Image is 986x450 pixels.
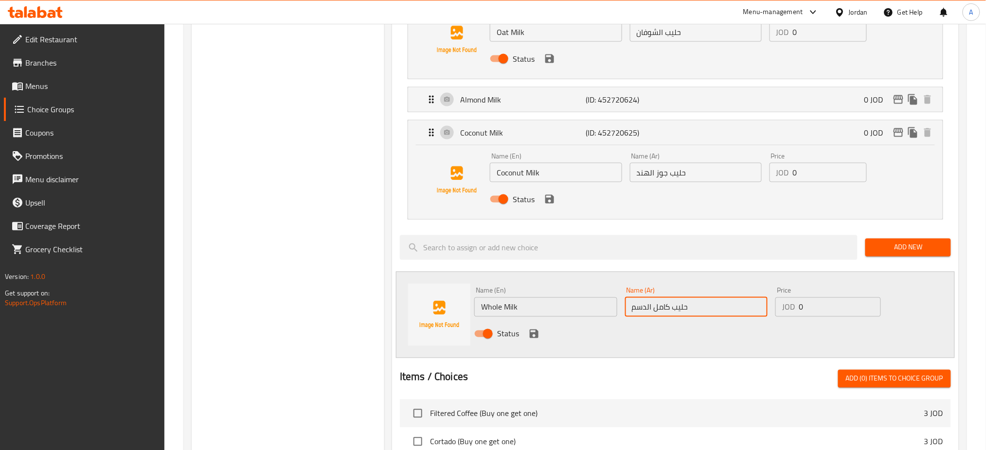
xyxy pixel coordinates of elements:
a: Menus [4,74,165,98]
span: Select choice [408,403,428,424]
span: Cortado (Buy one get one) [430,436,924,448]
button: save [527,327,541,341]
a: Edit Restaurant [4,28,165,51]
span: Status [513,53,535,65]
span: Add (0) items to choice group [846,373,943,385]
button: duplicate [906,92,920,107]
span: Status [513,193,535,205]
input: Enter name En [490,163,622,182]
span: Edit Restaurant [25,34,157,45]
input: search [400,235,858,260]
input: Please enter price [793,163,867,182]
p: 3 JOD [924,436,943,448]
input: Please enter price [793,22,867,42]
a: Grocery Checklist [4,238,165,261]
p: Coconut Milk [460,127,586,138]
li: Expand [400,83,951,116]
p: 0 JOD [864,127,891,138]
span: Version: [5,270,29,283]
div: Expand [408,87,943,112]
span: Upsell [25,197,157,208]
p: 0 JOD [864,94,891,105]
button: Add New [865,239,950,257]
span: Add New [873,242,943,254]
button: delete [920,92,935,107]
input: Enter name En [474,297,617,317]
a: Coupons [4,121,165,144]
li: ExpandCoconut MilkName (En)Name (Ar)PriceJODStatussave [400,116,951,224]
p: JOD [776,26,789,38]
span: Coverage Report [25,220,157,232]
p: (ID: 452720624) [586,94,670,105]
button: edit [891,125,906,140]
div: Expand [408,121,943,145]
span: Get support on: [5,287,50,299]
input: Enter name En [490,22,622,42]
span: Menu disclaimer [25,173,157,185]
a: Promotions [4,144,165,168]
div: Jordan [849,7,868,17]
span: A [969,7,973,17]
span: Branches [25,57,157,69]
button: delete [920,125,935,140]
span: Menus [25,80,157,92]
button: Add (0) items to choice group [838,370,951,388]
span: 1.0.0 [30,270,45,283]
img: Oat Milk [426,9,488,71]
input: Enter name Ar [630,22,762,42]
p: Almond Milk [460,94,586,105]
a: Choice Groups [4,98,165,121]
a: Branches [4,51,165,74]
img: Coconut Milk [426,149,488,211]
input: Enter name Ar [630,163,762,182]
a: Support.OpsPlatform [5,296,67,309]
button: save [542,192,557,207]
span: Promotions [25,150,157,162]
input: Enter name Ar [625,297,768,317]
p: 3 JOD [924,408,943,419]
span: Coupons [25,127,157,138]
a: Coverage Report [4,214,165,238]
h2: Items / Choices [400,370,468,384]
button: duplicate [906,125,920,140]
span: Grocery Checklist [25,243,157,255]
button: save [542,52,557,66]
p: (ID: 452720625) [586,127,670,138]
a: Upsell [4,191,165,214]
span: Choice Groups [27,104,157,115]
span: Filtered Coffee (Buy one get one) [430,408,924,419]
span: Status [497,328,519,340]
input: Please enter price [799,297,880,317]
p: JOD [776,167,789,178]
div: Menu-management [743,6,803,18]
button: edit [891,92,906,107]
p: JOD [782,301,795,313]
a: Menu disclaimer [4,168,165,191]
